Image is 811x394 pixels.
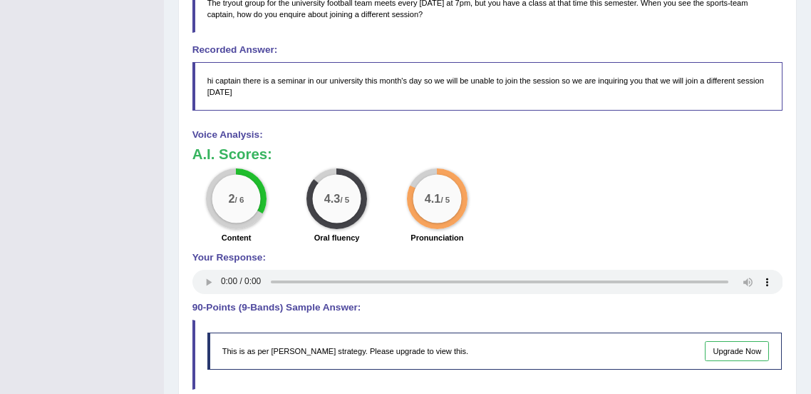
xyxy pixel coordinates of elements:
[440,195,450,204] small: / 5
[192,62,783,111] blockquote: hi captain there is a seminar in our university this month's day so we will be unable to join the...
[324,192,341,205] big: 4.3
[192,45,783,56] h4: Recorded Answer:
[340,195,349,204] small: / 5
[192,130,783,141] h4: Voice Analysis:
[705,341,769,361] a: Upgrade Now
[229,192,235,205] big: 2
[192,303,783,313] h4: 90-Points (9-Bands) Sample Answer:
[192,253,783,263] h4: Your Response:
[410,232,463,243] label: Pronunciation
[235,195,244,204] small: / 6
[192,146,272,162] b: A.I. Scores:
[425,192,441,205] big: 4.1
[314,232,360,243] label: Oral fluency
[222,232,252,243] label: Content
[207,333,782,370] div: This is as per [PERSON_NAME] strategy. Please upgrade to view this.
